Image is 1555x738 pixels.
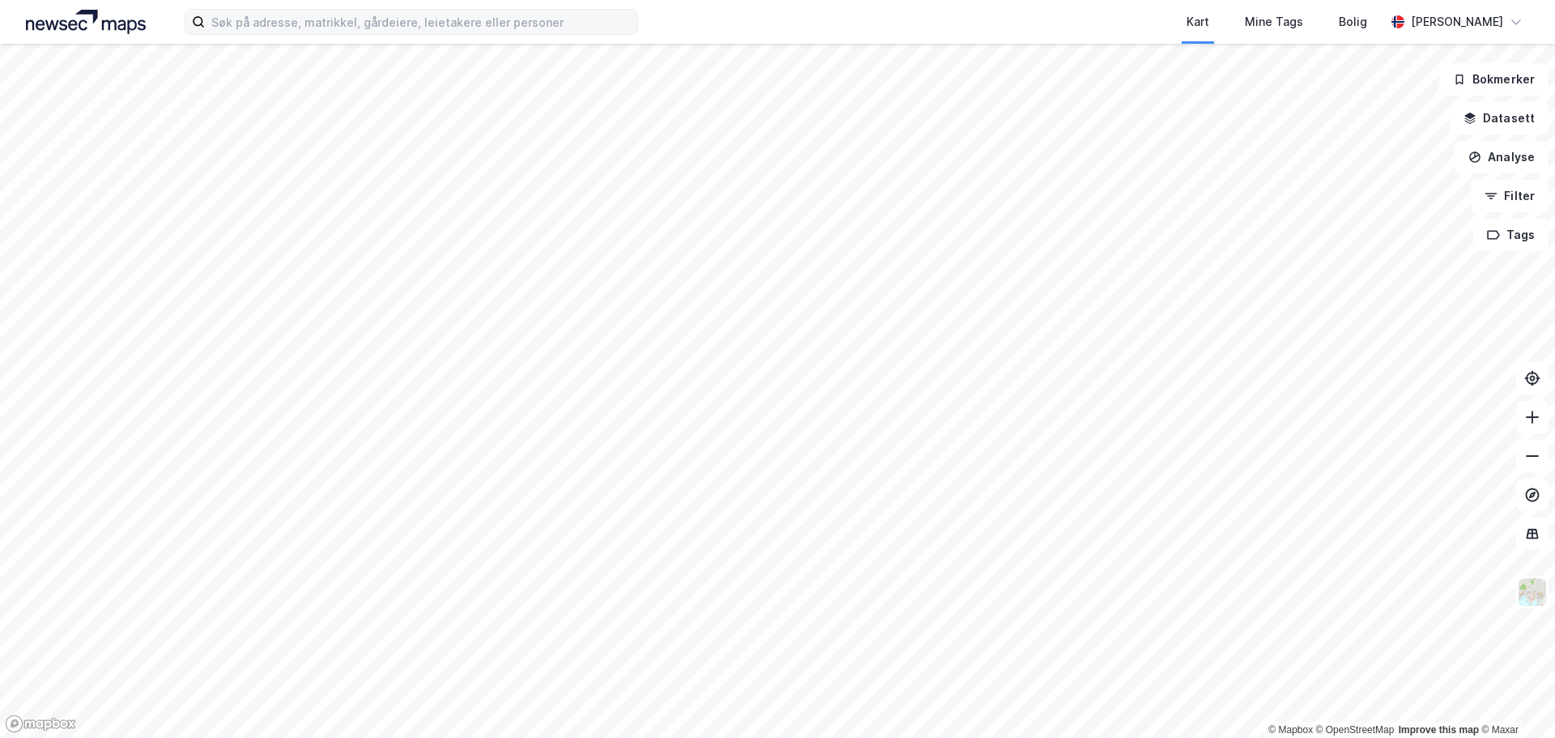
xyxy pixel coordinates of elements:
a: Mapbox homepage [5,715,76,733]
input: Søk på adresse, matrikkel, gårdeiere, leietakere eller personer [205,10,637,34]
button: Analyse [1455,141,1549,173]
button: Tags [1473,219,1549,251]
div: Bolig [1339,12,1367,32]
a: Mapbox [1268,724,1313,736]
div: [PERSON_NAME] [1411,12,1503,32]
a: Improve this map [1399,724,1479,736]
button: Datasett [1450,102,1549,134]
iframe: Chat Widget [1474,660,1555,738]
div: Kart [1186,12,1209,32]
div: Mine Tags [1245,12,1303,32]
img: Z [1517,577,1548,608]
a: OpenStreetMap [1316,724,1395,736]
img: logo.a4113a55bc3d86da70a041830d287a7e.svg [26,10,146,34]
button: Filter [1471,180,1549,212]
div: Kontrollprogram for chat [1474,660,1555,738]
button: Bokmerker [1439,63,1549,96]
